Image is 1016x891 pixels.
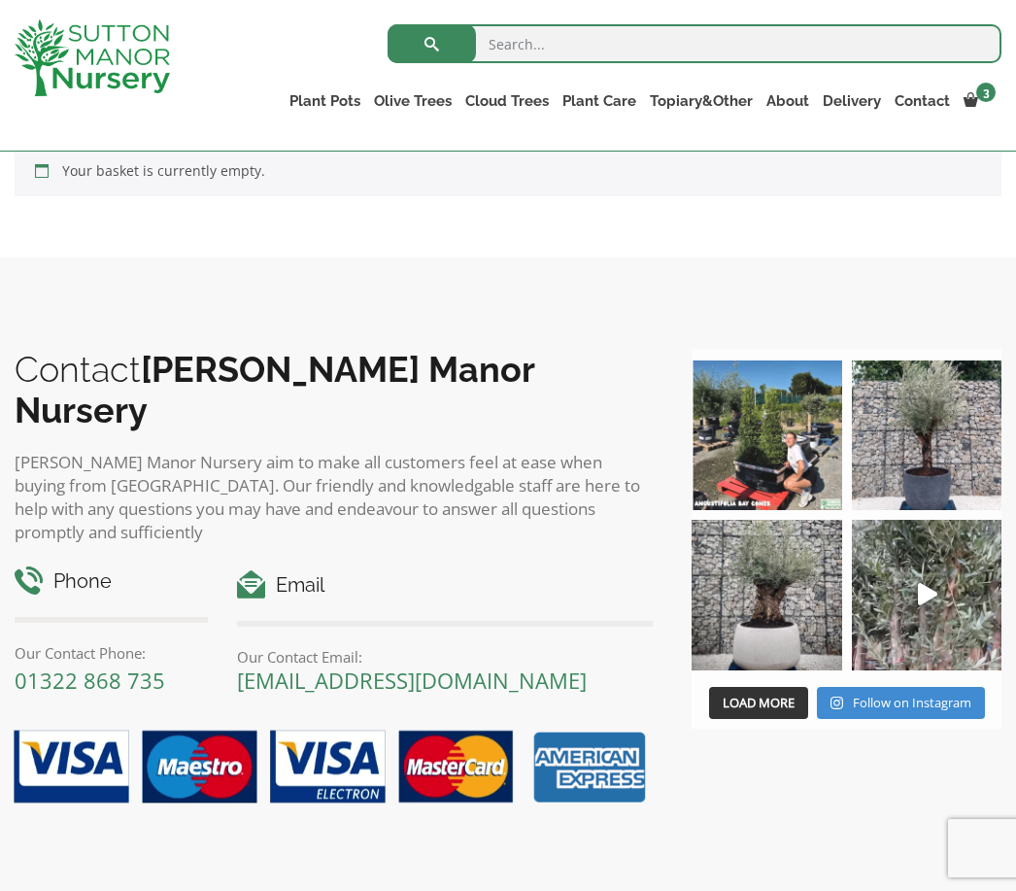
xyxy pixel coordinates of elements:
[283,87,367,115] a: Plant Pots
[918,583,937,605] svg: Play
[237,645,653,668] p: Our Contact Email:
[817,687,985,720] a: Instagram Follow on Instagram
[458,87,556,115] a: Cloud Trees
[852,360,1001,510] img: A beautiful multi-stem Spanish Olive tree potted in our luxurious fibre clay pots 😍😍
[723,694,795,711] span: Load More
[692,520,841,669] img: Check out this beauty we potted at our nursery today ❤️‍🔥 A huge, ancient gnarled Olive tree plan...
[15,641,208,665] p: Our Contact Phone:
[15,349,534,430] b: [PERSON_NAME] Manor Nursery
[852,520,1001,669] a: Play
[367,87,458,115] a: Olive Trees
[853,694,971,711] span: Follow on Instagram
[709,687,808,720] button: Load More
[760,87,816,115] a: About
[830,696,843,710] svg: Instagram
[15,349,653,430] h2: Contact
[957,87,1001,115] a: 3
[237,666,587,695] a: [EMAIL_ADDRESS][DOMAIN_NAME]
[888,87,957,115] a: Contact
[388,24,1001,63] input: Search...
[692,360,841,510] img: Our elegant & picturesque Angustifolia Cones are an exquisite addition to your Bay Tree collectio...
[556,87,643,115] a: Plant Care
[816,87,888,115] a: Delivery
[237,570,653,600] h4: Email
[15,143,1001,196] div: Your basket is currently empty.
[15,666,165,695] a: 01322 868 735
[852,520,1001,669] img: New arrivals Monday morning of beautiful olive trees 🤩🤩 The weather is beautiful this summer, gre...
[15,451,653,544] p: [PERSON_NAME] Manor Nursery aim to make all customers feel at ease when buying from [GEOGRAPHIC_D...
[643,87,760,115] a: Topiary&Other
[15,19,170,96] img: logo
[976,83,996,102] span: 3
[15,566,208,597] h4: Phone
